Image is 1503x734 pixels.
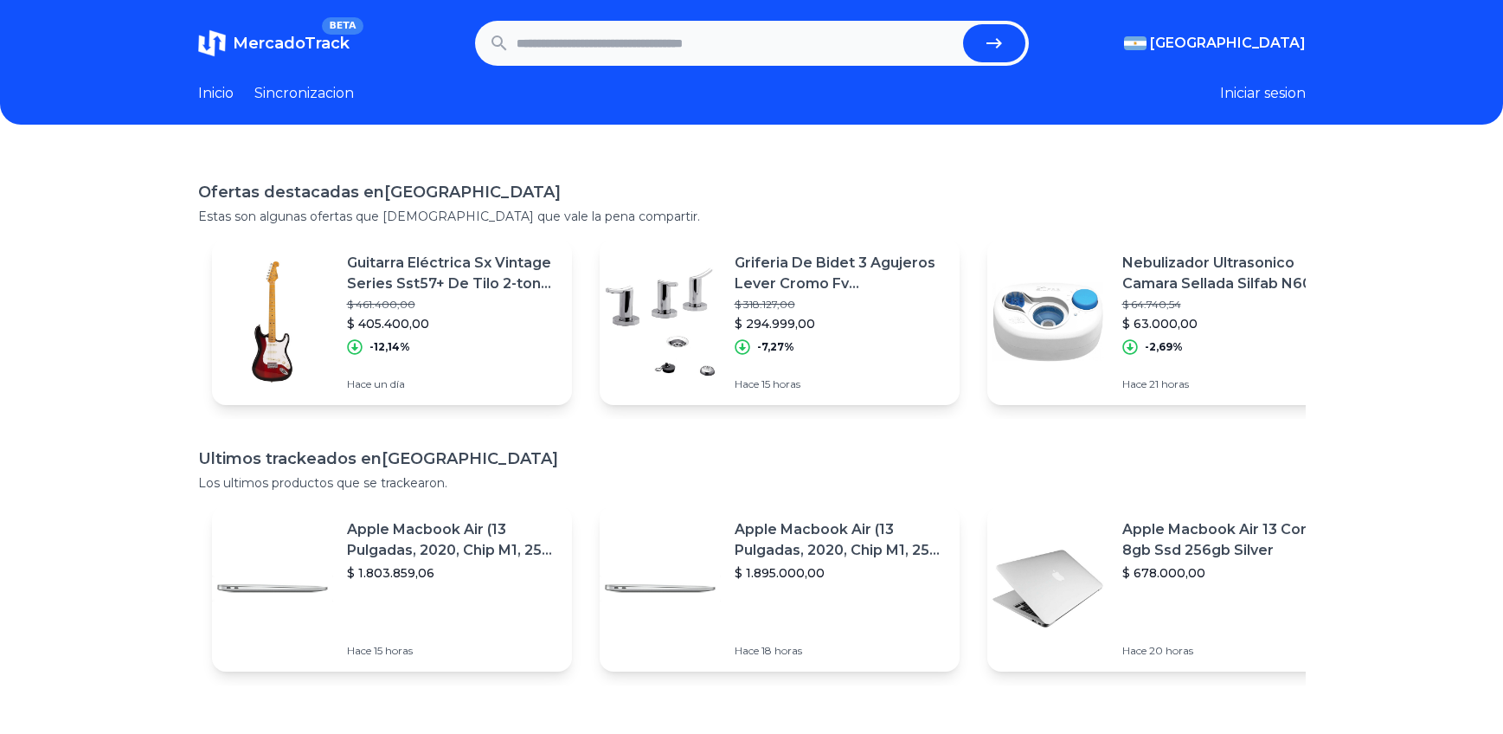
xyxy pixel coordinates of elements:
p: Hace 18 horas [735,644,946,658]
a: Featured imageGuitarra Eléctrica Sx Vintage Series Sst57+ De Tilo 2-tone Sunburst Brillante Con D... [212,239,572,405]
p: $ 63.000,00 [1122,315,1333,332]
a: Featured imageApple Macbook Air 13 Core I5 8gb Ssd 256gb Silver$ 678.000,00Hace 20 horas [987,505,1347,672]
p: $ 1.895.000,00 [735,564,946,582]
a: Inicio [198,83,234,104]
p: Apple Macbook Air (13 Pulgadas, 2020, Chip M1, 256 Gb De Ssd, 8 Gb De Ram) - Plata [735,519,946,561]
p: Hace 20 horas [1122,644,1333,658]
h1: Ultimos trackeados en [GEOGRAPHIC_DATA] [198,447,1306,471]
p: $ 678.000,00 [1122,564,1333,582]
p: $ 1.803.859,06 [347,564,558,582]
img: Featured image [987,261,1108,383]
h1: Ofertas destacadas en [GEOGRAPHIC_DATA] [198,180,1306,204]
button: Iniciar sesion [1220,83,1306,104]
a: Featured imageApple Macbook Air (13 Pulgadas, 2020, Chip M1, 256 Gb De Ssd, 8 Gb De Ram) - Plata$... [212,505,572,672]
p: $ 318.127,00 [735,298,946,312]
span: MercadoTrack [233,34,350,53]
img: Featured image [212,261,333,383]
a: Featured imageGriferia De Bidet 3 Agujeros Lever Cromo Fv [PERSON_NAME] 295/39 Acabado Brillante$... [600,239,960,405]
span: [GEOGRAPHIC_DATA] [1150,33,1306,54]
p: Estas son algunas ofertas que [DEMOGRAPHIC_DATA] que vale la pena compartir. [198,208,1306,225]
p: -7,27% [757,340,794,354]
p: $ 405.400,00 [347,315,558,332]
img: Featured image [212,528,333,649]
p: Los ultimos productos que se trackearon. [198,474,1306,492]
p: Hace 21 horas [1122,377,1333,391]
p: -2,69% [1145,340,1183,354]
p: Apple Macbook Air (13 Pulgadas, 2020, Chip M1, 256 Gb De Ssd, 8 Gb De Ram) - Plata [347,519,558,561]
p: $ 461.400,00 [347,298,558,312]
p: Nebulizador Ultrasonico Camara Sellada Silfab N60 Nuovo Color Blanco [1122,253,1333,294]
img: Featured image [600,528,721,649]
p: $ 294.999,00 [735,315,946,332]
img: MercadoTrack [198,29,226,57]
a: Sincronizacion [254,83,354,104]
p: Griferia De Bidet 3 Agujeros Lever Cromo Fv [PERSON_NAME] 295/39 Acabado Brillante [735,253,946,294]
img: Argentina [1124,36,1147,50]
p: Hace 15 horas [735,377,946,391]
a: Featured imageApple Macbook Air (13 Pulgadas, 2020, Chip M1, 256 Gb De Ssd, 8 Gb De Ram) - Plata$... [600,505,960,672]
p: Guitarra Eléctrica Sx Vintage Series Sst57+ De Tilo 2-tone Sunburst Brillante Con Diapasón [PERSO... [347,253,558,294]
a: Featured imageNebulizador Ultrasonico Camara Sellada Silfab N60 Nuovo Color Blanco$ 64.740,54$ 63... [987,239,1347,405]
a: MercadoTrackBETA [198,29,350,57]
span: BETA [322,17,363,35]
img: Featured image [987,528,1108,649]
p: Apple Macbook Air 13 Core I5 8gb Ssd 256gb Silver [1122,519,1333,561]
p: $ 64.740,54 [1122,298,1333,312]
p: Hace un día [347,377,558,391]
p: Hace 15 horas [347,644,558,658]
img: Featured image [600,261,721,383]
p: -12,14% [369,340,410,354]
button: [GEOGRAPHIC_DATA] [1124,33,1306,54]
